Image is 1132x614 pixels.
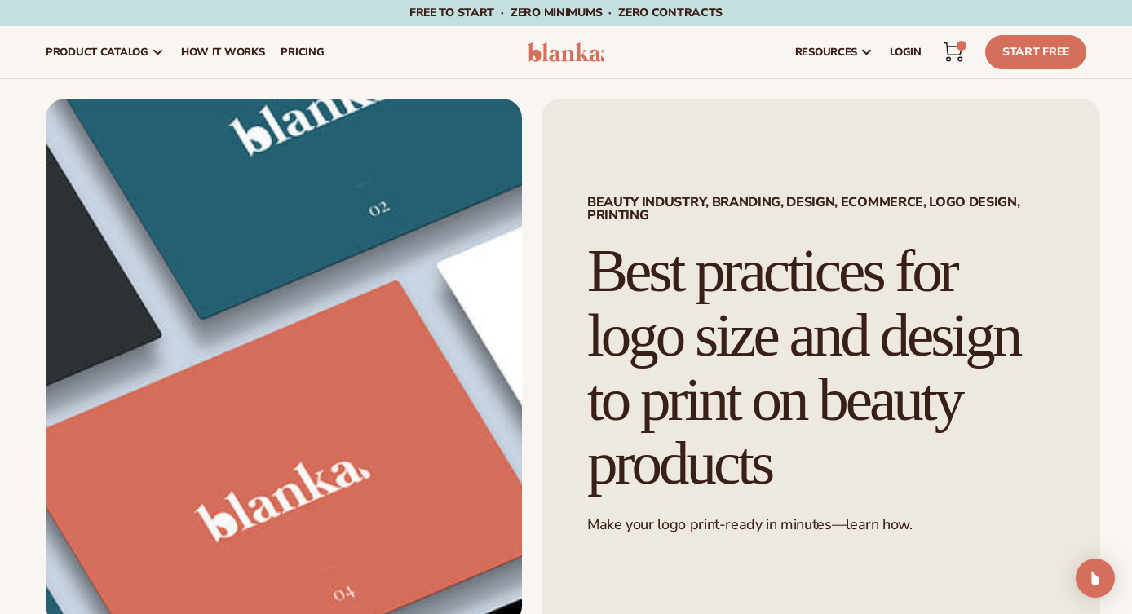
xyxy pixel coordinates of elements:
[181,46,265,59] span: How It Works
[882,26,930,78] a: LOGIN
[587,515,1055,534] p: Make your logo print-ready in minutes—learn how.
[38,26,173,78] a: product catalog
[587,239,1055,496] h1: Best practices for logo size and design to print on beauty products
[787,26,882,78] a: resources
[409,5,723,20] span: Free to start · ZERO minimums · ZERO contracts
[173,26,273,78] a: How It Works
[961,41,962,51] span: 1
[1076,559,1115,598] div: Open Intercom Messenger
[985,35,1086,69] a: Start Free
[795,46,857,59] span: resources
[46,46,148,59] span: product catalog
[272,26,332,78] a: pricing
[890,46,922,59] span: LOGIN
[528,42,604,62] img: logo
[587,196,1055,222] span: BEAUTY INDUSTRY, BRANDING, DESIGN, ECOMMERCE, LOGO DESIGN, PRINTING
[281,46,324,59] span: pricing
